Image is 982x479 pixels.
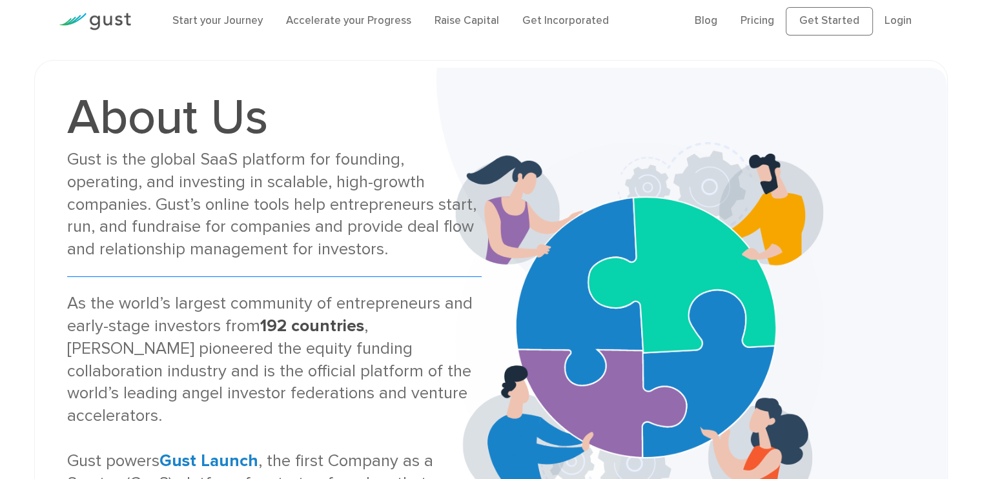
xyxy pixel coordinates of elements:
a: Start your Journey [172,14,263,27]
a: Login [885,14,912,27]
div: Gust is the global SaaS platform for founding, operating, and investing in scalable, high-growth ... [67,148,481,261]
a: Accelerate your Progress [286,14,411,27]
a: Gust Launch [159,451,258,471]
h1: About Us [67,93,481,142]
a: Get Started [786,7,873,36]
a: Blog [695,14,717,27]
img: Gust Logo [59,13,131,30]
a: Pricing [741,14,774,27]
strong: 192 countries [260,316,364,336]
a: Get Incorporated [522,14,609,27]
a: Raise Capital [435,14,499,27]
